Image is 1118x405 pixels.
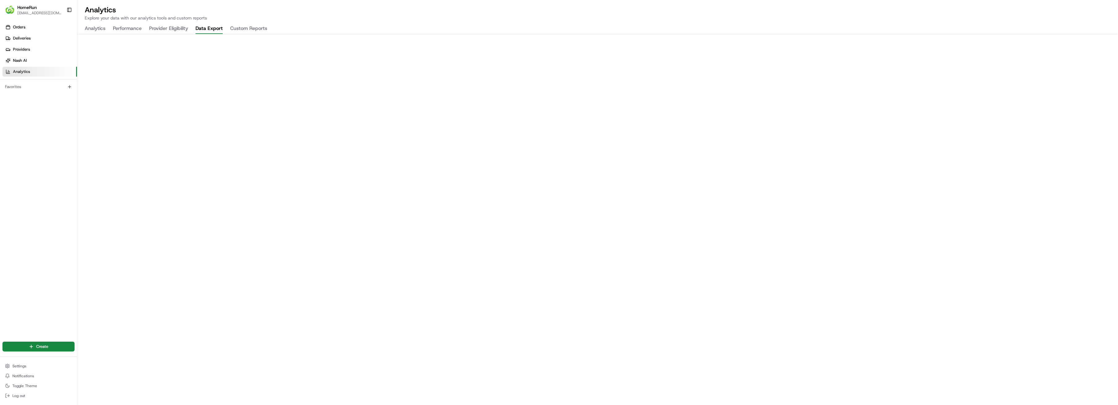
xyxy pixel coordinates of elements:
[12,383,37,388] span: Toggle Theme
[2,2,64,17] button: HomeRunHomeRun[EMAIL_ADDRESS][DOMAIN_NAME]
[12,364,26,369] span: Settings
[17,11,62,15] button: [EMAIL_ADDRESS][DOMAIN_NAME]
[85,5,1111,15] h2: Analytics
[17,4,37,11] button: HomeRun
[77,34,1118,405] iframe: Data Export
[196,23,223,34] button: Data Export
[2,342,75,352] button: Create
[13,58,27,63] span: Nash AI
[2,67,77,77] a: Analytics
[2,382,75,390] button: Toggle Theme
[12,393,25,398] span: Log out
[13,24,25,30] span: Orders
[2,372,75,380] button: Notifications
[36,344,48,349] span: Create
[2,44,77,54] a: Providers
[85,15,1111,21] p: Explore your data with our analytics tools and custom reports
[2,56,77,65] a: Nash AI
[13,47,30,52] span: Providers
[230,23,267,34] button: Custom Reports
[13,36,31,41] span: Deliveries
[12,373,34,378] span: Notifications
[149,23,188,34] button: Provider Eligibility
[113,23,142,34] button: Performance
[13,69,30,74] span: Analytics
[2,82,75,92] div: Favorites
[5,5,15,15] img: HomeRun
[2,362,75,370] button: Settings
[2,33,77,43] a: Deliveries
[2,22,77,32] a: Orders
[85,23,105,34] button: Analytics
[2,391,75,400] button: Log out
